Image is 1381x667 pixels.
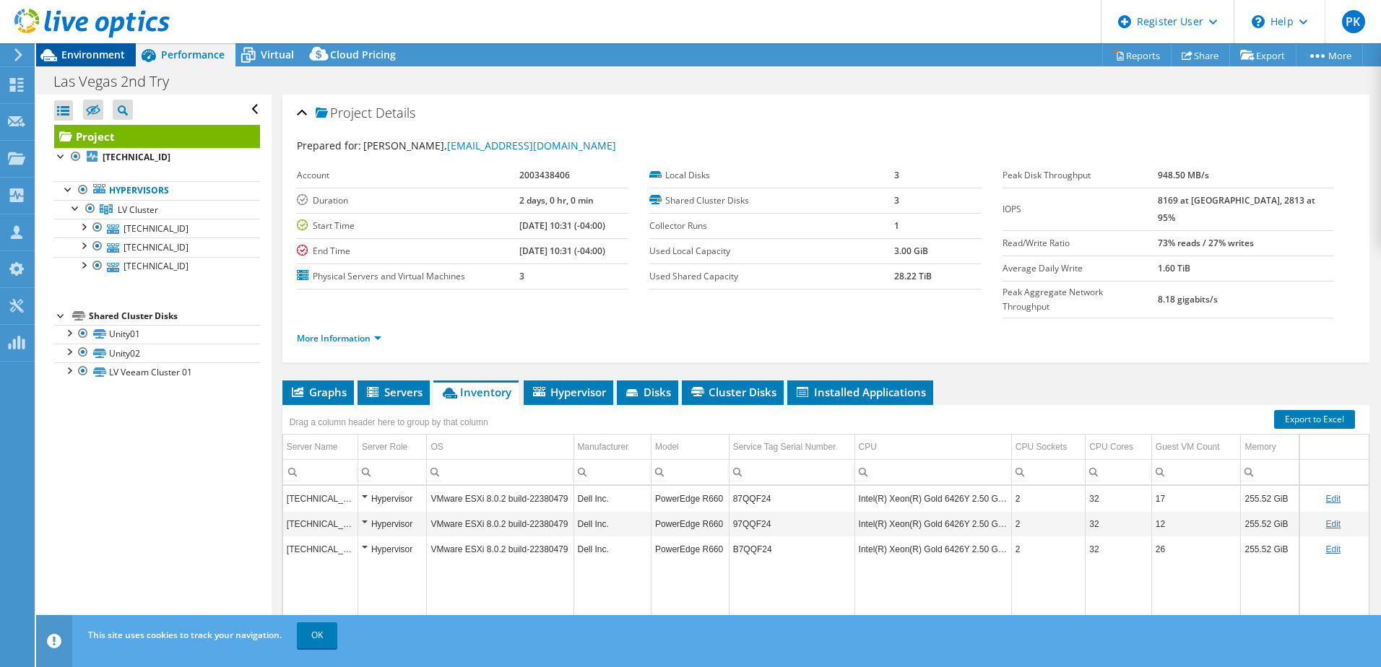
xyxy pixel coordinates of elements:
[54,125,260,148] a: Project
[1241,486,1299,511] td: Column Memory, Value 255.52 GiB
[297,332,381,344] a: More Information
[894,194,899,206] b: 3
[573,459,651,484] td: Column Manufacturer, Filter cell
[689,385,776,399] span: Cluster Disks
[729,486,854,511] td: Column Service Tag Serial Number, Value 87QQF24
[358,536,427,562] td: Column Server Role, Value Hypervisor
[283,536,358,562] td: Column Server Name, Value 172.16.100.145
[286,412,492,432] div: Drag a column header here to group by that column
[427,486,573,511] td: Column OS, Value VMware ESXi 8.0.2 build-22380479
[649,269,894,284] label: Used Shared Capacity
[651,511,730,536] td: Column Model, Value PowerEdge R660
[519,169,570,181] b: 2003438406
[729,511,854,536] td: Column Service Tag Serial Number, Value 97QQF24
[297,193,519,208] label: Duration
[287,438,338,455] div: Server Name
[1325,544,1341,554] a: Edit
[894,169,899,181] b: 3
[651,459,730,484] td: Column Model, Filter cell
[54,219,260,237] a: [TECHNICAL_ID]
[1003,236,1158,250] label: Read/Write Ratio
[1086,536,1151,562] td: Column CPU Cores, Value 32
[1158,194,1315,224] b: 8169 at [GEOGRAPHIC_DATA], 2813 at 95%
[519,219,605,232] b: [DATE] 10:31 (-04:00)
[729,435,854,460] td: Service Tag Serial Number Column
[1102,44,1172,66] a: Reports
[1086,459,1151,484] td: Column CPU Cores, Filter cell
[519,270,524,282] b: 3
[441,385,511,399] span: Inventory
[283,435,358,460] td: Server Name Column
[1016,438,1067,455] div: CPU Sockets
[316,106,372,121] span: Project
[89,308,260,325] div: Shared Cluster Disks
[1244,438,1276,455] div: Memory
[47,74,191,90] h1: Las Vegas 2nd Try
[1086,511,1151,536] td: Column CPU Cores, Value 32
[573,511,651,536] td: Column Manufacturer, Value Dell Inc.
[1011,435,1086,460] td: CPU Sockets Column
[297,219,519,233] label: Start Time
[651,435,730,460] td: Model Column
[651,486,730,511] td: Column Model, Value PowerEdge R660
[103,151,170,163] b: [TECHNICAL_ID]
[283,486,358,511] td: Column Server Name, Value 172.16.100.144
[578,438,629,455] div: Manufacturer
[733,438,836,455] div: Service Tag Serial Number
[54,325,260,344] a: Unity01
[1171,44,1230,66] a: Share
[1241,459,1299,484] td: Column Memory, Filter cell
[1325,494,1341,504] a: Edit
[1241,536,1299,562] td: Column Memory, Value 255.52 GiB
[1003,202,1158,217] label: IOPS
[1086,435,1151,460] td: CPU Cores Column
[1158,293,1218,305] b: 8.18 gigabits/s
[519,194,594,206] b: 2 days, 0 hr, 0 min
[330,48,396,61] span: Cloud Pricing
[283,459,358,484] td: Column Server Name, Filter cell
[1011,486,1086,511] td: Column CPU Sockets, Value 2
[362,515,423,533] div: Hypervisor
[297,168,519,183] label: Account
[854,459,1011,484] td: Column CPU, Filter cell
[1011,536,1086,562] td: Column CPU Sockets, Value 2
[894,245,928,257] b: 3.00 GiB
[649,244,894,258] label: Used Local Capacity
[1241,435,1299,460] td: Memory Column
[1086,486,1151,511] td: Column CPU Cores, Value 32
[376,104,415,121] span: Details
[1296,44,1363,66] a: More
[358,435,427,460] td: Server Role Column
[283,511,358,536] td: Column Server Name, Value 172.16.100.143
[427,435,573,460] td: OS Column
[573,486,651,511] td: Column Manufacturer, Value Dell Inc.
[430,438,443,455] div: OS
[118,204,158,216] span: LV Cluster
[1156,438,1220,455] div: Guest VM Count
[365,385,423,399] span: Servers
[1003,261,1158,276] label: Average Daily Write
[649,193,894,208] label: Shared Cluster Disks
[427,536,573,562] td: Column OS, Value VMware ESXi 8.0.2 build-22380479
[54,237,260,256] a: [TECHNICAL_ID]
[362,541,423,558] div: Hypervisor
[854,511,1011,536] td: Column CPU, Value Intel(R) Xeon(R) Gold 6426Y 2.50 GHz
[854,536,1011,562] td: Column CPU, Value Intel(R) Xeon(R) Gold 6426Y 2.50 GHz
[795,385,926,399] span: Installed Applications
[362,438,407,455] div: Server Role
[519,245,605,257] b: [DATE] 10:31 (-04:00)
[649,219,894,233] label: Collector Runs
[1342,10,1365,33] span: PK
[61,48,125,61] span: Environment
[1011,511,1086,536] td: Column CPU Sockets, Value 2
[427,511,573,536] td: Column OS, Value VMware ESXi 8.0.2 build-22380479
[1158,262,1190,274] b: 1.60 TiB
[573,435,651,460] td: Manufacturer Column
[427,459,573,484] td: Column OS, Filter cell
[651,536,730,562] td: Column Model, Value PowerEdge R660
[1158,237,1254,249] b: 73% reads / 27% writes
[1089,438,1133,455] div: CPU Cores
[363,139,616,152] span: [PERSON_NAME],
[1003,285,1158,314] label: Peak Aggregate Network Throughput
[297,269,519,284] label: Physical Servers and Virtual Machines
